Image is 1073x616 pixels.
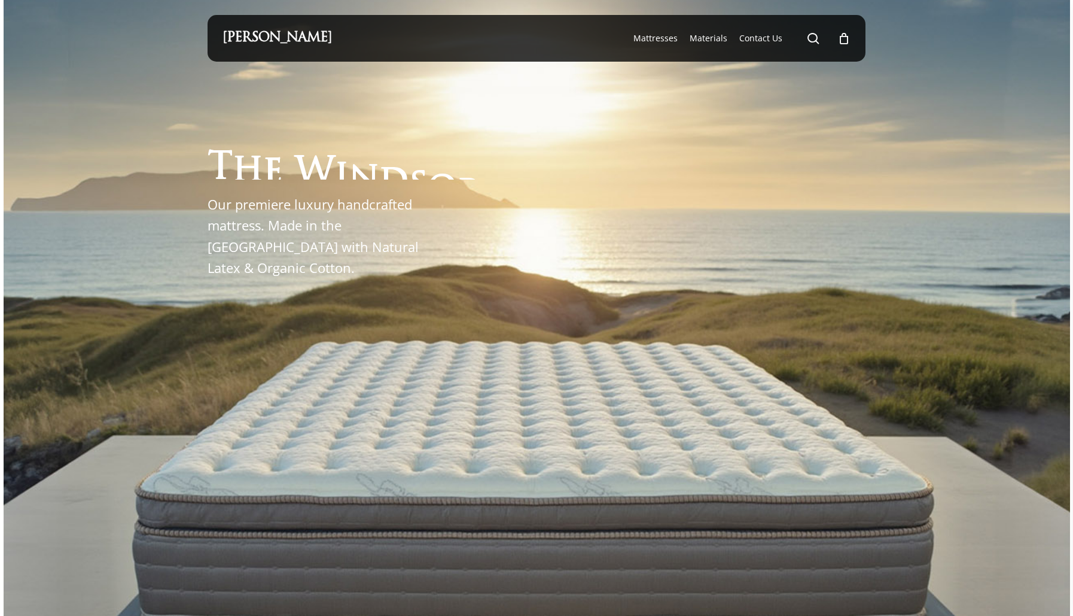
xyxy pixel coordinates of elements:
span: h [233,153,263,189]
span: W [295,156,335,193]
span: n [349,161,379,198]
span: d [379,164,409,201]
h1: The Windsor [208,143,482,180]
a: Materials [690,32,727,44]
a: [PERSON_NAME] [222,32,332,45]
a: Contact Us [739,32,782,44]
span: s [409,167,428,204]
span: r [457,175,482,211]
p: Our premiere luxury handcrafted mattress. Made in the [GEOGRAPHIC_DATA] with Natural Latex & Orga... [208,194,432,278]
nav: Main Menu [627,15,851,62]
span: i [335,159,349,195]
a: Mattresses [633,32,678,44]
span: e [263,154,283,191]
span: T [208,151,233,188]
span: o [428,171,457,207]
